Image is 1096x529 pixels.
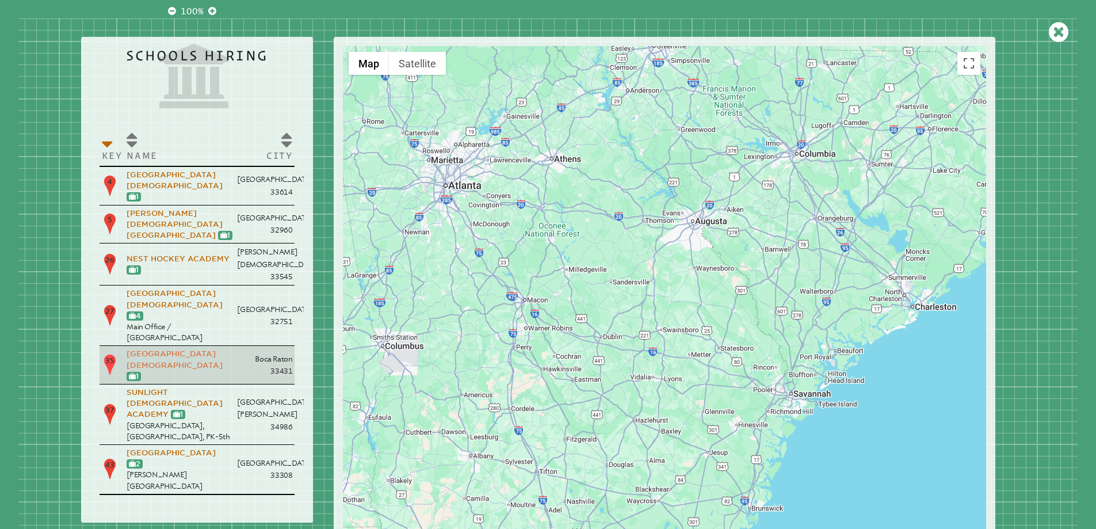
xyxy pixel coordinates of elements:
[957,52,980,75] button: Toggle fullscreen view
[102,253,118,276] p: 26
[102,304,118,327] p: 27
[102,150,123,161] p: Key
[127,448,216,457] a: [GEOGRAPHIC_DATA]
[129,192,139,201] a: 1
[237,396,292,433] p: [GEOGRAPHIC_DATA][PERSON_NAME] 34986
[173,410,183,418] a: 1
[127,254,230,263] a: Nest Hockey Academy
[237,150,292,161] p: City
[220,231,230,239] a: 1
[389,52,446,75] button: Show satellite imagery
[102,212,118,235] p: 5
[129,459,140,468] a: 2
[127,170,223,190] a: [GEOGRAPHIC_DATA][DEMOGRAPHIC_DATA]
[129,311,141,320] a: 4
[102,353,118,376] p: 35
[237,246,292,283] p: [PERSON_NAME][DEMOGRAPHIC_DATA] 33545
[237,212,292,237] p: [GEOGRAPHIC_DATA] 32960
[127,209,223,239] a: [PERSON_NAME][DEMOGRAPHIC_DATA][GEOGRAPHIC_DATA]
[237,173,292,198] p: [GEOGRAPHIC_DATA] 33614
[102,403,118,426] p: 37
[127,420,232,442] p: [GEOGRAPHIC_DATA], [GEOGRAPHIC_DATA], PK-5th
[129,372,139,380] a: 1
[127,388,223,418] a: Sunlight [DEMOGRAPHIC_DATA] Academy
[102,174,118,197] p: 4
[102,458,118,481] p: 43
[129,265,139,274] a: 1
[127,289,223,309] a: [GEOGRAPHIC_DATA][DEMOGRAPHIC_DATA]
[237,353,292,378] p: Boca Raton 33431
[237,457,292,482] p: [GEOGRAPHIC_DATA] 33308
[127,469,232,491] p: [PERSON_NAME][GEOGRAPHIC_DATA]
[127,349,223,369] a: [GEOGRAPHIC_DATA][DEMOGRAPHIC_DATA]
[349,52,389,75] button: Show street map
[127,150,232,161] p: Name
[127,321,232,343] p: Main Office / [GEOGRAPHIC_DATA]
[178,5,206,18] p: 100%
[237,303,292,328] p: [GEOGRAPHIC_DATA] 32751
